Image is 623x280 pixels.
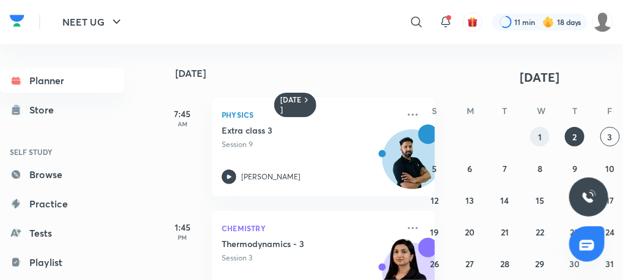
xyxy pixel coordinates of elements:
abbr: October 21, 2025 [501,226,509,238]
abbr: October 6, 2025 [467,163,472,174]
span: [DATE] [520,69,560,85]
h4: [DATE] [175,68,447,78]
button: October 16, 2025 [565,190,585,210]
p: Session 3 [222,253,398,264]
button: avatar [463,12,483,32]
h5: 7:45 [158,107,207,120]
img: streak [542,16,555,28]
button: October 21, 2025 [495,222,515,242]
button: October 13, 2025 [460,190,479,210]
abbr: October 10, 2025 [605,163,614,174]
abbr: Tuesday [503,105,508,117]
abbr: October 17, 2025 [606,195,614,206]
img: VAISHNAVI DWIVEDI [592,12,613,32]
abbr: October 26, 2025 [430,258,439,270]
abbr: October 9, 2025 [572,163,577,174]
abbr: October 7, 2025 [503,163,507,174]
abbr: October 24, 2025 [605,226,614,238]
abbr: October 19, 2025 [431,226,439,238]
h6: [DATE] [280,95,302,115]
abbr: October 23, 2025 [570,226,580,238]
abbr: October 2, 2025 [573,131,577,143]
button: October 14, 2025 [495,190,515,210]
abbr: October 5, 2025 [432,163,437,174]
button: October 24, 2025 [600,222,620,242]
img: ttu [581,190,596,204]
abbr: October 31, 2025 [606,258,614,270]
abbr: Sunday [432,105,437,117]
button: October 1, 2025 [530,127,550,146]
h5: 1:45 [158,221,207,234]
button: October 8, 2025 [530,159,550,178]
abbr: October 3, 2025 [608,131,613,143]
button: October 22, 2025 [530,222,550,242]
abbr: Thursday [572,105,577,117]
img: avatar [467,16,478,27]
button: October 19, 2025 [425,222,445,242]
button: October 27, 2025 [460,254,479,273]
abbr: Wednesday [537,105,545,117]
abbr: October 15, 2025 [536,195,544,206]
button: October 29, 2025 [530,254,550,273]
button: October 20, 2025 [460,222,479,242]
h5: Extra class 3 [222,124,374,137]
abbr: October 12, 2025 [431,195,439,206]
p: [PERSON_NAME] [241,171,301,182]
button: NEET UG [55,10,131,34]
button: October 26, 2025 [425,254,445,273]
abbr: October 13, 2025 [465,195,474,206]
abbr: October 28, 2025 [500,258,509,270]
p: AM [158,120,207,127]
abbr: October 8, 2025 [537,163,542,174]
p: Physics [222,107,398,122]
img: Avatar [383,136,442,195]
p: Session 9 [222,139,398,150]
abbr: Friday [608,105,613,117]
button: October 6, 2025 [460,159,479,178]
button: October 15, 2025 [530,190,550,210]
button: October 10, 2025 [600,159,620,178]
abbr: October 1, 2025 [538,131,542,143]
button: October 2, 2025 [565,127,585,146]
abbr: October 14, 2025 [501,195,509,206]
button: October 12, 2025 [425,190,445,210]
img: Company Logo [10,12,24,30]
button: October 31, 2025 [600,254,620,273]
button: October 23, 2025 [565,222,585,242]
p: PM [158,234,207,241]
button: October 5, 2025 [425,159,445,178]
abbr: October 27, 2025 [465,258,474,270]
button: October 30, 2025 [565,254,585,273]
button: October 17, 2025 [600,190,620,210]
div: Store [29,102,61,117]
abbr: October 22, 2025 [536,226,544,238]
h5: Thermodynamics - 3 [222,238,374,250]
p: Chemistry [222,221,398,235]
abbr: October 30, 2025 [570,258,580,270]
button: October 3, 2025 [600,127,620,146]
button: October 28, 2025 [495,254,515,273]
button: October 9, 2025 [565,159,585,178]
abbr: October 20, 2025 [465,226,475,238]
a: Company Logo [10,12,24,33]
button: October 7, 2025 [495,159,515,178]
abbr: Monday [467,105,474,117]
abbr: October 16, 2025 [570,195,579,206]
abbr: October 29, 2025 [535,258,544,270]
